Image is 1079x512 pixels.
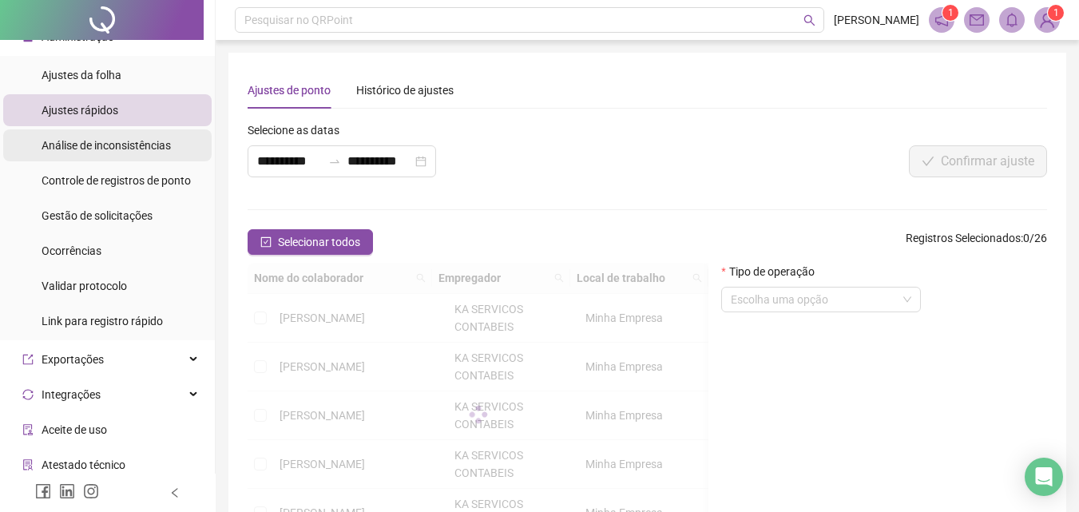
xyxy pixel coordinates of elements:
sup: 1 [942,5,958,21]
span: Ajustes da folha [42,69,121,81]
span: sync [22,389,34,400]
span: left [169,487,180,498]
span: instagram [83,483,99,499]
img: 86486 [1035,8,1059,32]
span: notification [934,13,949,27]
span: linkedin [59,483,75,499]
button: Selecionar todos [248,229,373,255]
div: Open Intercom Messenger [1025,458,1063,496]
span: search [803,14,815,26]
span: Gestão de solicitações [42,209,153,222]
span: Integrações [42,388,101,401]
span: Controle de registros de ponto [42,174,191,187]
span: Registros Selecionados [906,232,1021,244]
span: Ocorrências [42,244,101,257]
span: audit [22,424,34,435]
span: swap-right [328,155,341,168]
label: Selecione as datas [248,121,350,139]
span: 1 [1053,7,1059,18]
span: [PERSON_NAME] [834,11,919,29]
span: Validar protocolo [42,280,127,292]
span: mail [970,13,984,27]
span: Atestado técnico [42,458,125,471]
div: Ajustes de ponto [248,81,331,99]
span: check-square [260,236,272,248]
div: Histórico de ajustes [356,81,454,99]
span: bell [1005,13,1019,27]
span: Ajustes rápidos [42,104,118,117]
span: solution [22,459,34,470]
span: 1 [948,7,954,18]
span: facebook [35,483,51,499]
span: Link para registro rápido [42,315,163,327]
label: Tipo de operação [721,263,824,280]
span: : 0 / 26 [906,229,1047,255]
span: Selecionar todos [278,233,360,251]
span: Exportações [42,353,104,366]
span: export [22,354,34,365]
sup: Atualize o seu contato no menu Meus Dados [1048,5,1064,21]
span: to [328,155,341,168]
button: Confirmar ajuste [909,145,1047,177]
span: Aceite de uso [42,423,107,436]
span: Análise de inconsistências [42,139,171,152]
